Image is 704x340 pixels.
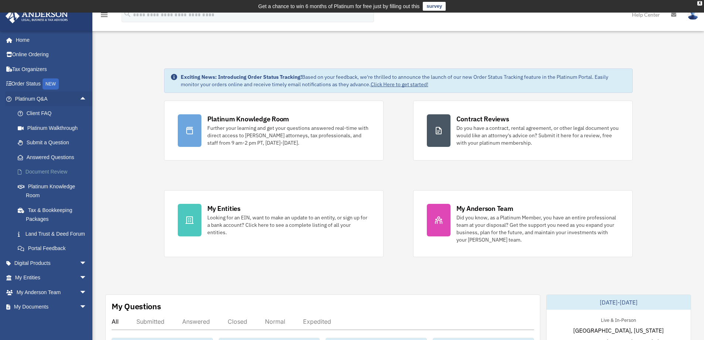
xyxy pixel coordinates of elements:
[79,314,94,329] span: arrow_drop_down
[10,165,98,179] a: Document Review
[5,62,98,77] a: Tax Organizers
[258,2,420,11] div: Get a chance to win 6 months of Platinum for free just by filling out this
[123,10,132,18] i: search
[79,285,94,300] span: arrow_drop_down
[182,318,210,325] div: Answered
[79,270,94,286] span: arrow_drop_down
[79,256,94,271] span: arrow_drop_down
[371,81,428,88] a: Click Here to get started!
[456,204,513,213] div: My Anderson Team
[423,2,446,11] a: survey
[10,226,98,241] a: Land Trust & Deed Forum
[413,101,633,161] a: Contract Reviews Do you have a contract, rental agreement, or other legal document you would like...
[5,256,98,270] a: Digital Productsarrow_drop_down
[164,190,384,257] a: My Entities Looking for an EIN, want to make an update to an entity, or sign up for a bank accoun...
[164,101,384,161] a: Platinum Knowledge Room Further your learning and get your questions answered real-time with dire...
[5,77,98,92] a: Order StatusNEW
[100,13,109,19] a: menu
[5,300,98,314] a: My Documentsarrow_drop_down
[181,74,302,80] strong: Exciting News: Introducing Order Status Tracking!
[456,114,509,124] div: Contract Reviews
[207,114,289,124] div: Platinum Knowledge Room
[3,9,70,23] img: Anderson Advisors Platinum Portal
[10,106,98,121] a: Client FAQ
[5,47,98,62] a: Online Ordering
[100,10,109,19] i: menu
[181,73,626,88] div: Based on your feedback, we're thrilled to announce the launch of our new Order Status Tracking fe...
[595,316,642,323] div: Live & In-Person
[10,241,98,256] a: Portal Feedback
[5,314,98,329] a: Online Learningarrow_drop_down
[5,270,98,285] a: My Entitiesarrow_drop_down
[10,121,98,135] a: Platinum Walkthrough
[573,326,664,335] span: [GEOGRAPHIC_DATA], [US_STATE]
[207,124,370,147] div: Further your learning and get your questions answered real-time with direct access to [PERSON_NAM...
[303,318,331,325] div: Expedited
[697,1,702,6] div: close
[456,214,619,243] div: Did you know, as a Platinum Member, you have an entire professional team at your disposal? Get th...
[5,285,98,300] a: My Anderson Teamarrow_drop_down
[10,203,98,226] a: Tax & Bookkeeping Packages
[112,301,161,312] div: My Questions
[79,91,94,107] span: arrow_drop_up
[10,179,98,203] a: Platinum Knowledge Room
[547,295,691,310] div: [DATE]-[DATE]
[456,124,619,147] div: Do you have a contract, rental agreement, or other legal document you would like an attorney's ad...
[687,9,698,20] img: User Pic
[207,204,241,213] div: My Entities
[10,150,98,165] a: Answered Questions
[112,318,119,325] div: All
[42,78,59,90] div: NEW
[5,33,94,47] a: Home
[207,214,370,236] div: Looking for an EIN, want to make an update to an entity, or sign up for a bank account? Click her...
[5,91,98,106] a: Platinum Q&Aarrow_drop_up
[228,318,247,325] div: Closed
[10,135,98,150] a: Submit a Question
[136,318,164,325] div: Submitted
[265,318,285,325] div: Normal
[413,190,633,257] a: My Anderson Team Did you know, as a Platinum Member, you have an entire professional team at your...
[79,300,94,315] span: arrow_drop_down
